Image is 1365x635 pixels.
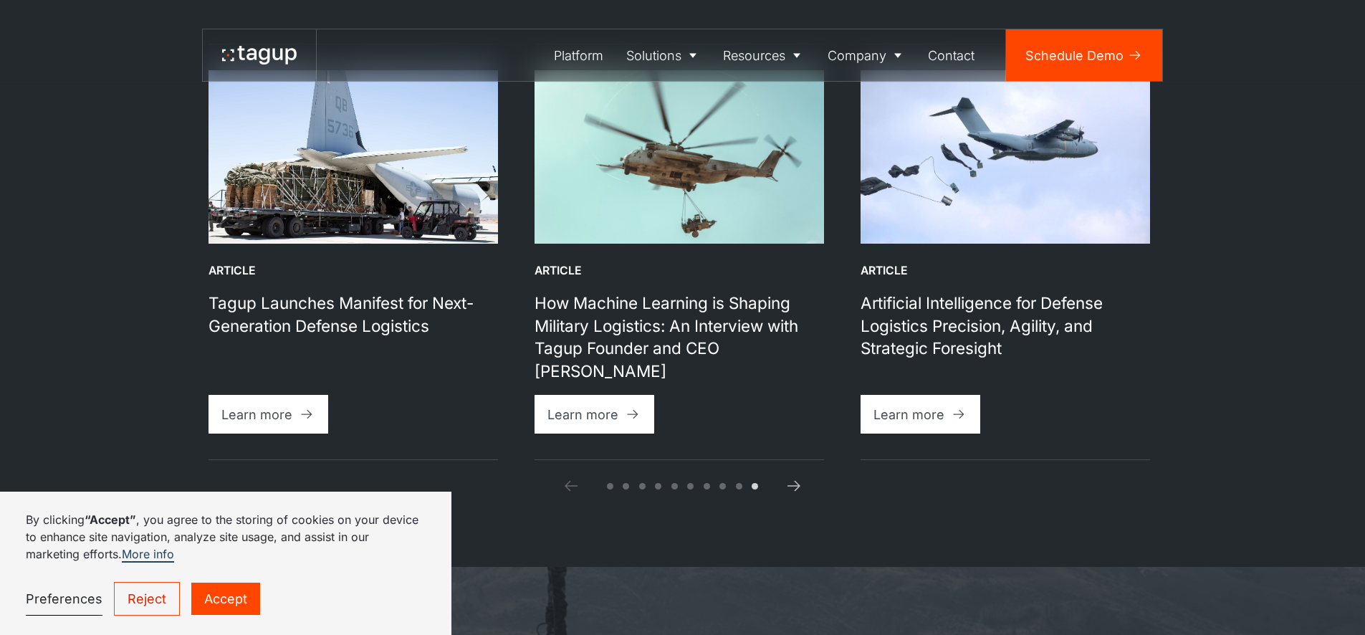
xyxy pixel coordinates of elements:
div: 10 / 12 [199,34,508,470]
div: Learn more [221,405,292,424]
div: Resources [723,46,785,65]
div: 11 / 12 [525,34,834,470]
span: Go to slide 10 [752,483,758,490]
a: Solutions [615,29,712,81]
span: Go to slide 5 [671,483,678,490]
span: Go to slide 9 [736,483,742,490]
div: Learn more [547,405,618,424]
span: Go to slide 1 [607,483,613,490]
span: Go to slide 4 [655,483,661,490]
strong: “Accept” [85,512,136,527]
a: Platform [543,29,616,81]
div: Solutions [626,46,681,65]
a: Learn more [209,395,328,434]
a: Open the article page [555,470,588,502]
div: Article [861,263,1150,279]
span: Go to slide 3 [639,483,646,490]
h1: Tagup Launches Manifest for Next-Generation Defense Logistics [209,292,498,337]
span: Go to slide 2 [623,483,629,490]
span: Go to slide 8 [719,483,726,490]
span: Go to slide 6 [687,483,694,490]
a: Reject [114,582,180,616]
div: Schedule Demo [1025,46,1124,65]
div: Contact [928,46,974,65]
a: Learn more [861,395,980,434]
div: Article [535,263,824,279]
p: By clicking , you agree to the storing of cookies on your device to enhance site navigation, anal... [26,511,426,563]
a: Schedule Demo [1006,29,1162,81]
div: Platform [554,46,603,65]
div: Learn more [873,405,944,424]
a: Resources [712,29,817,81]
div: 12 / 12 [851,34,1160,470]
div: Company [828,46,886,65]
a: Accept [191,583,260,615]
a: Learn more [535,395,654,434]
a: Open the article page [777,470,810,502]
h1: How Machine Learning is Shaping Military Logistics: An Interview with Tagup Founder and CEO [PERS... [535,292,824,382]
div: Article [209,263,498,279]
a: More info [122,547,174,563]
span: Go to slide 7 [704,483,710,490]
a: Company [816,29,917,81]
a: Preferences [26,583,102,616]
a: Contact [917,29,987,81]
h1: Artificial Intelligence for Defense Logistics Precision, Agility, and Strategic Foresight [861,292,1150,360]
